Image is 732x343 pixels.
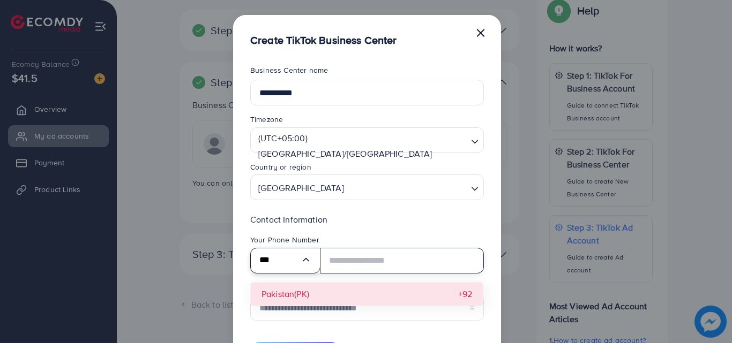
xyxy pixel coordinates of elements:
div: Search for option [250,248,320,273]
label: Country or region [250,162,311,172]
span: Pakistan(PK) [262,288,309,300]
input: Search for option [259,252,301,269]
button: Close [475,21,486,43]
label: Your Phone Number [250,234,319,245]
input: Search for option [255,164,467,180]
span: +92 [458,288,472,300]
legend: Business Center name [250,65,484,80]
span: [GEOGRAPHIC_DATA] [256,178,346,197]
p: Contact Information [250,213,484,226]
div: Search for option [250,174,484,200]
label: Timezone [250,114,283,125]
span: (UTC+05:00) [GEOGRAPHIC_DATA]/[GEOGRAPHIC_DATA] [256,131,466,162]
label: Your Secondary Industry [250,282,335,293]
input: Search for option [347,178,467,197]
h5: Create TikTok Business Center [250,32,397,48]
div: Search for option [250,127,484,153]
